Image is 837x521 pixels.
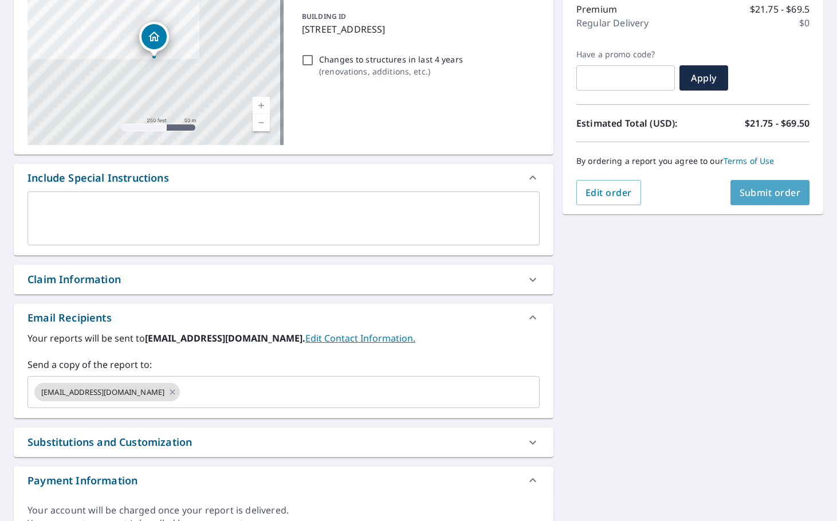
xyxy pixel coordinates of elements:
[576,49,675,60] label: Have a promo code?
[576,16,649,30] p: Regular Delivery
[14,428,553,457] div: Substitutions and Customization
[27,331,540,345] label: Your reports will be sent to
[319,65,463,77] p: ( renovations, additions, etc. )
[730,180,810,205] button: Submit order
[27,358,540,371] label: Send a copy of the report to:
[305,332,415,344] a: EditContactInfo
[576,180,641,205] button: Edit order
[34,383,180,401] div: [EMAIL_ADDRESS][DOMAIN_NAME]
[14,304,553,331] div: Email Recipients
[139,22,169,57] div: Dropped pin, building 1, Residential property, 1062 Stonebridge Ln Leland, NC 28451
[750,2,810,16] p: $21.75 - $69.5
[14,164,553,191] div: Include Special Instructions
[576,156,810,166] p: By ordering a report you agree to our
[302,11,346,21] p: BUILDING ID
[253,114,270,131] a: Current Level 17, Zoom Out
[27,473,137,488] div: Payment Information
[145,332,305,344] b: [EMAIL_ADDRESS][DOMAIN_NAME].
[14,467,553,494] div: Payment Information
[319,53,463,65] p: Changes to structures in last 4 years
[34,387,171,398] span: [EMAIL_ADDRESS][DOMAIN_NAME]
[253,97,270,114] a: Current Level 17, Zoom In
[27,272,121,287] div: Claim Information
[724,155,775,166] a: Terms of Use
[302,22,535,36] p: [STREET_ADDRESS]
[585,186,632,199] span: Edit order
[799,16,810,30] p: $0
[679,65,728,91] button: Apply
[27,434,192,450] div: Substitutions and Customization
[745,116,810,130] p: $21.75 - $69.50
[27,310,112,326] div: Email Recipients
[576,2,617,16] p: Premium
[576,116,693,130] p: Estimated Total (USD):
[740,186,801,199] span: Submit order
[27,504,540,517] div: Your account will be charged once your report is delivered.
[14,265,553,294] div: Claim Information
[27,170,169,186] div: Include Special Instructions
[689,72,719,84] span: Apply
